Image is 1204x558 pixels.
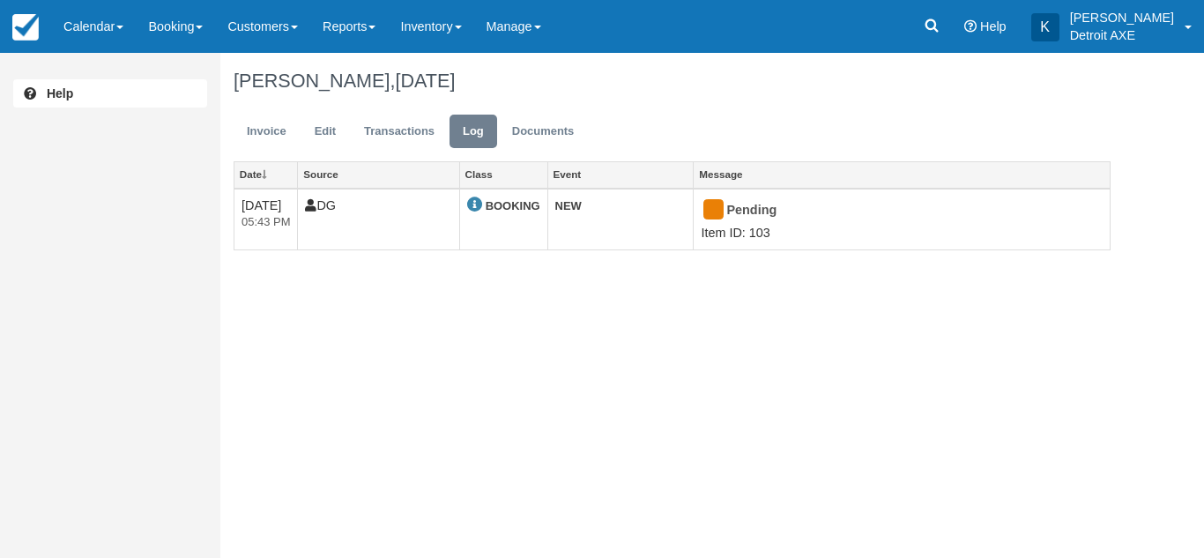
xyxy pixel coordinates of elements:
[694,162,1109,187] a: Message
[555,199,582,212] strong: NEW
[1070,9,1174,26] p: [PERSON_NAME]
[980,19,1007,33] span: Help
[395,70,455,92] span: [DATE]
[351,115,448,149] a: Transactions
[486,199,540,212] strong: BOOKING
[234,115,300,149] a: Invoice
[694,189,1110,250] td: Item ID: 103
[1070,26,1174,44] p: Detroit AXE
[964,20,977,33] i: Help
[13,79,207,108] a: Help
[1031,13,1059,41] div: K
[12,14,39,41] img: checkfront-main-nav-mini-logo.png
[298,162,458,187] a: Source
[301,115,349,149] a: Edit
[298,189,459,250] td: DG
[450,115,497,149] a: Log
[242,214,290,231] em: 2025-09-21 17:43:21-0400
[234,71,1111,92] h1: [PERSON_NAME],
[234,189,298,250] td: [DATE]
[701,197,1087,225] div: Pending
[47,86,73,100] b: Help
[234,162,297,187] a: Date
[499,115,588,149] a: Documents
[460,162,547,187] a: Class
[548,162,694,187] a: Event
